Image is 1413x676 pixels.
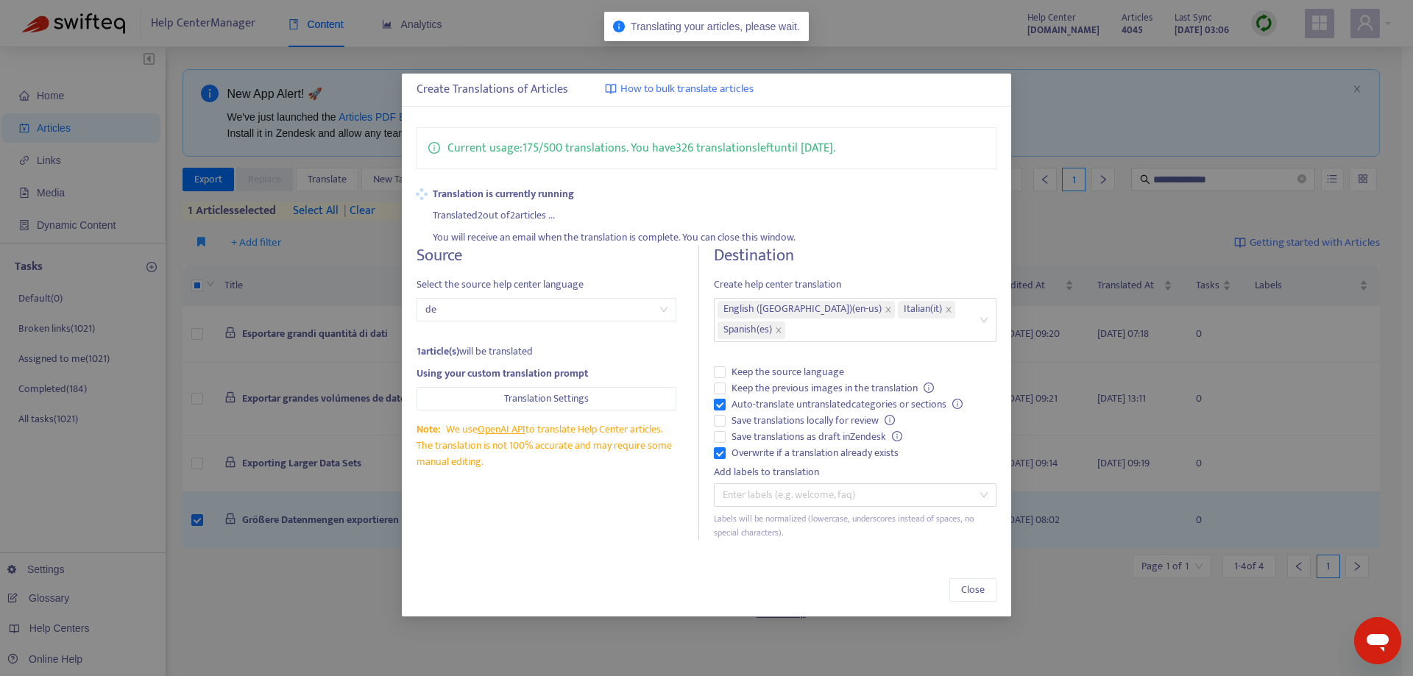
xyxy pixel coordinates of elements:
span: close [885,306,892,313]
span: info-circle [924,383,934,393]
span: info-circle [885,415,895,425]
span: close [945,306,952,313]
span: Auto-translate untranslated categories or sections [726,396,968,413]
img: image-link [605,83,617,95]
span: Translating your articles, please wait. [631,21,800,32]
span: info-circle [428,139,440,154]
span: English ([GEOGRAPHIC_DATA]) ( en-us ) [723,301,882,319]
span: Overwrite if a translation already exists [726,445,904,461]
span: info-circle [952,399,963,409]
span: Spanish ( es ) [723,321,772,339]
span: Translation Settings [504,391,589,407]
h4: Destination [714,246,996,266]
strong: 1 article(s) [417,343,459,360]
span: Keep the previous images in the translation [726,380,940,396]
span: How to bulk translate articles [620,81,754,98]
strong: Translation is currently running [433,186,996,202]
iframe: Schaltfläche zum Öffnen des Messaging-Fensters [1354,617,1401,664]
span: Select the source help center language [417,277,676,293]
p: Current usage: 175 / 500 translations . You have 326 translations left until [DATE] . [447,139,835,157]
a: OpenAI API [478,421,525,438]
span: info-circle [613,21,625,32]
div: Labels will be normalized (lowercase, underscores instead of spaces, no special characters). [714,512,996,540]
span: Keep the source language [726,364,850,380]
span: Note: [417,421,440,438]
span: Save translations as draft in Zendesk [726,429,908,445]
span: Save translations locally for review [726,413,901,429]
span: info-circle [892,431,902,441]
a: How to bulk translate articles [605,81,754,98]
div: You will receive an email when the translation is complete. You can close this window. [433,224,996,246]
button: Translation Settings [417,387,676,410]
span: Close [961,582,985,598]
span: close [775,327,782,334]
span: Create help center translation [714,277,996,293]
h4: Source [417,246,676,266]
div: We use to translate Help Center articles. The translation is not 100% accurate and may require so... [417,421,676,470]
div: Add labels to translation [714,464,996,480]
div: Using your custom translation prompt [417,366,676,382]
span: de [425,299,667,321]
div: Translated 2 out of 2 articles ... [433,202,996,224]
div: will be translated [417,344,676,360]
button: Close [949,578,996,602]
span: Italian ( it ) [904,301,942,319]
div: Create Translations of Articles [417,81,996,99]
